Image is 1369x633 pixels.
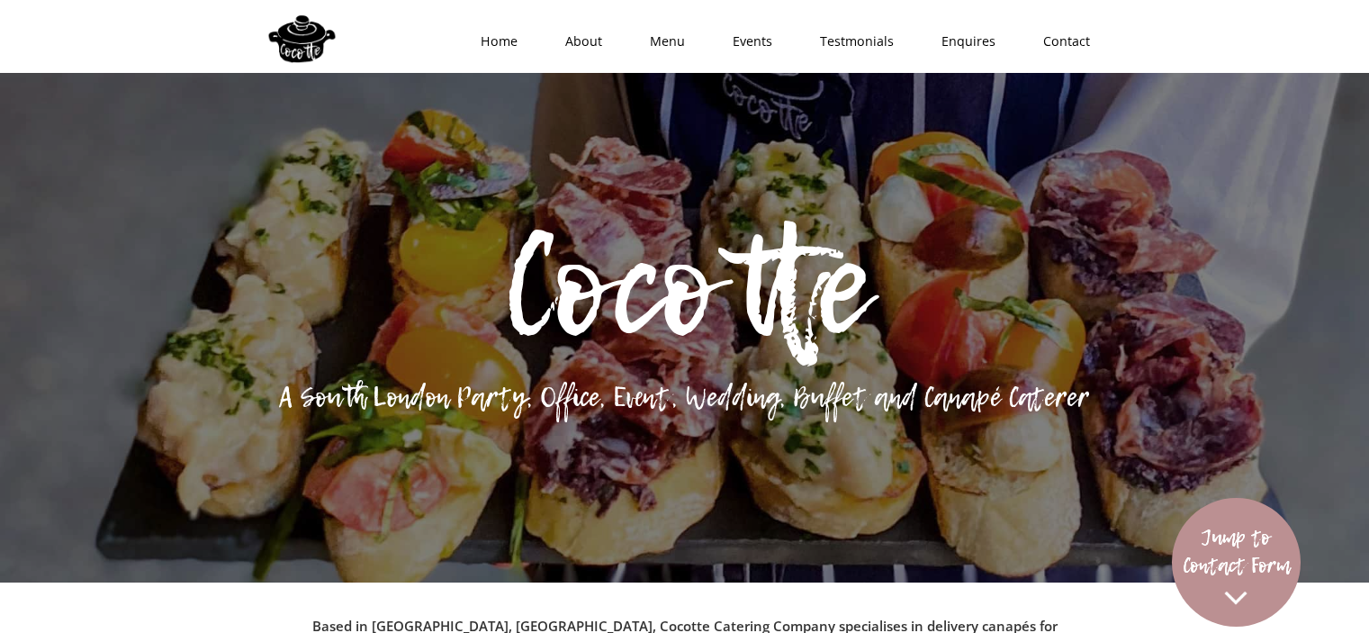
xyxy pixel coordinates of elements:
[1013,14,1108,68] a: Contact
[536,14,620,68] a: About
[703,14,790,68] a: Events
[620,14,703,68] a: Menu
[451,14,536,68] a: Home
[912,14,1013,68] a: Enquires
[790,14,912,68] a: Testmonials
